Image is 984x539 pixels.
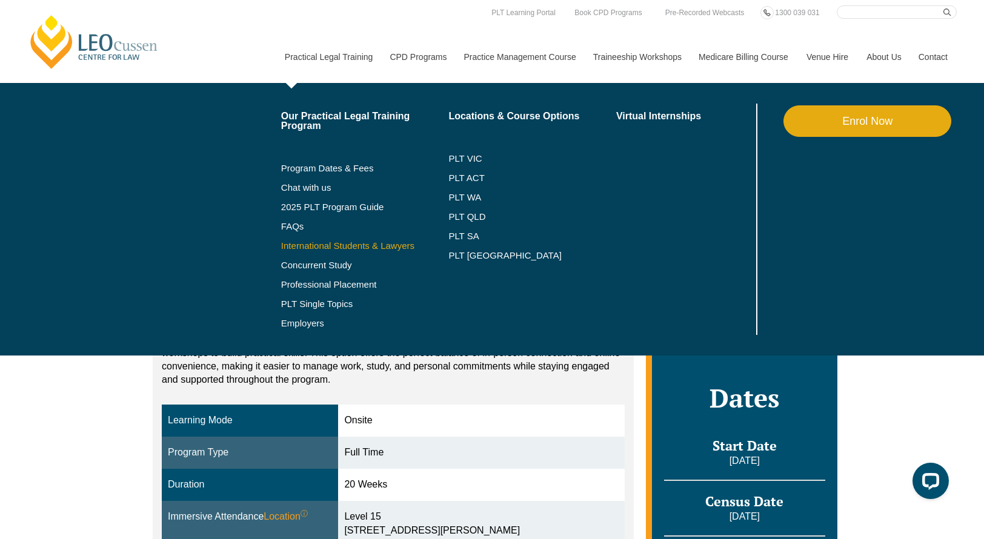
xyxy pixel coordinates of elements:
[783,105,951,137] a: Enrol Now
[909,31,957,83] a: Contact
[690,31,797,83] a: Medicare Billing Course
[797,31,857,83] a: Venue Hire
[344,414,618,428] div: Onsite
[281,299,449,309] a: PLT Single Topics
[344,446,618,460] div: Full Time
[772,6,822,19] a: 1300 039 031
[27,13,161,70] a: [PERSON_NAME] Centre for Law
[664,454,825,468] p: [DATE]
[168,478,332,492] div: Duration
[381,31,454,83] a: CPD Programs
[857,31,909,83] a: About Us
[168,446,332,460] div: Program Type
[775,8,819,17] span: 1300 039 031
[616,111,754,121] a: Virtual Internships
[168,414,332,428] div: Learning Mode
[301,509,308,518] sup: ⓘ
[281,260,449,270] a: Concurrent Study
[662,6,748,19] a: Pre-Recorded Webcasts
[168,510,332,524] div: Immersive Attendance
[281,241,449,251] a: International Students & Lawyers
[276,31,381,83] a: Practical Legal Training
[281,183,449,193] a: Chat with us
[903,458,954,509] iframe: LiveChat chat widget
[664,383,825,413] h2: Dates
[281,164,449,173] a: Program Dates & Fees
[281,319,449,328] a: Employers
[448,173,616,183] a: PLT ACT
[344,478,618,492] div: 20 Weeks
[281,111,449,131] a: Our Practical Legal Training Program
[448,212,616,222] a: PLT QLD
[448,111,616,121] a: Locations & Course Options
[448,154,616,164] a: PLT VIC
[713,437,777,454] span: Start Date
[448,251,616,260] a: PLT [GEOGRAPHIC_DATA]
[664,510,825,523] p: [DATE]
[705,492,783,510] span: Census Date
[584,31,690,83] a: Traineeship Workshops
[281,222,449,231] a: FAQs
[455,31,584,83] a: Practice Management Course
[488,6,559,19] a: PLT Learning Portal
[448,231,616,241] a: PLT SA
[281,202,419,212] a: 2025 PLT Program Guide
[571,6,645,19] a: Book CPD Programs
[264,510,308,524] span: Location
[281,280,449,289] a: Professional Placement
[448,193,586,202] a: PLT WA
